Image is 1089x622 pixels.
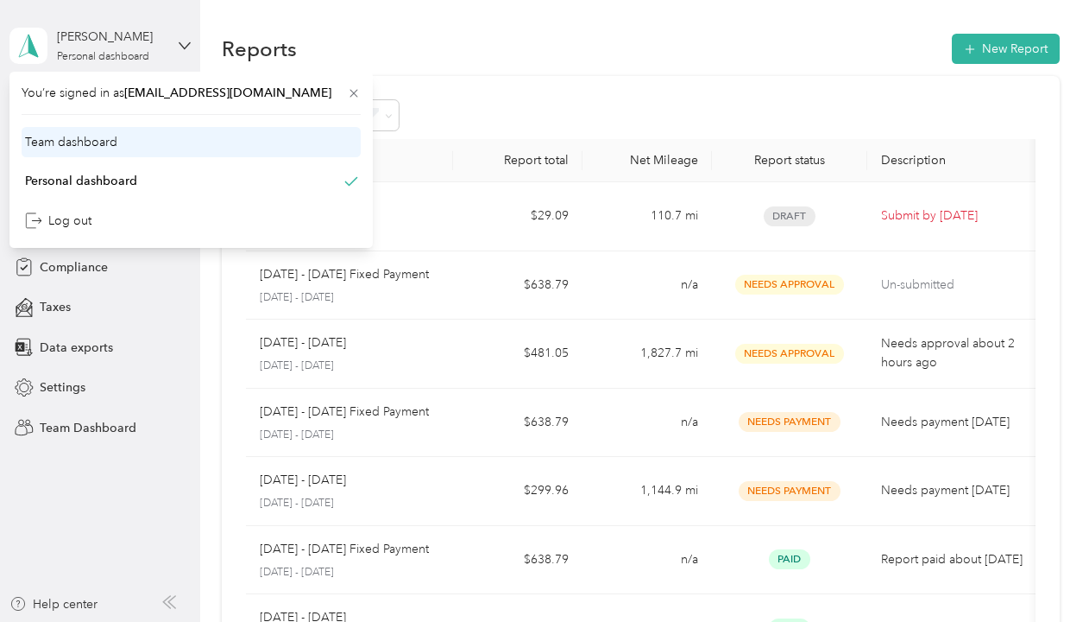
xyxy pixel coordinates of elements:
[57,52,149,62] div: Personal dashboard
[453,389,582,458] td: $638.79
[40,298,71,316] span: Taxes
[260,359,439,374] p: [DATE] - [DATE]
[726,153,853,168] div: Report status
[881,550,1026,569] p: Report paid about [DATE]
[881,413,1026,432] p: Needs payment [DATE]
[582,526,712,595] td: n/a
[453,320,582,389] td: $481.05
[260,428,439,443] p: [DATE] - [DATE]
[582,320,712,389] td: 1,827.7 mi
[453,251,582,321] td: $638.79
[881,481,1026,500] p: Needs payment [DATE]
[25,212,91,230] div: Log out
[582,182,712,251] td: 110.7 mi
[25,133,117,151] div: Team dashboard
[739,412,840,432] span: Needs Payment
[40,258,108,276] span: Compliance
[124,86,331,100] span: [EMAIL_ADDRESS][DOMAIN_NAME]
[952,34,1060,64] button: New Report
[260,265,429,284] p: [DATE] - [DATE] Fixed Payment
[992,525,1089,622] iframe: Everlance-gr Chat Button Frame
[40,339,113,357] span: Data exports
[881,334,1026,372] p: Needs approval about 2 hours ago
[260,290,439,306] p: [DATE] - [DATE]
[582,389,712,458] td: n/a
[25,172,137,190] div: Personal dashboard
[40,378,85,397] span: Settings
[260,540,429,559] p: [DATE] - [DATE] Fixed Payment
[735,275,844,295] span: Needs Approval
[22,84,361,102] span: You’re signed in as
[582,457,712,526] td: 1,144.9 mi
[582,139,712,182] th: Net Mileage
[260,403,429,422] p: [DATE] - [DATE] Fixed Payment
[9,595,98,613] button: Help center
[881,276,1026,295] p: Un-submitted
[735,344,844,364] span: Needs Approval
[453,457,582,526] td: $299.96
[222,40,297,58] h1: Reports
[867,139,1040,182] th: Description
[739,481,840,501] span: Needs Payment
[582,251,712,321] td: n/a
[769,549,810,569] span: Paid
[881,206,1026,225] p: Submit by [DATE]
[453,526,582,595] td: $638.79
[40,419,136,437] span: Team Dashboard
[453,139,582,182] th: Report total
[260,333,346,352] p: [DATE] - [DATE]
[260,471,346,490] p: [DATE] - [DATE]
[57,28,165,46] div: [PERSON_NAME]
[764,206,815,226] span: Draft
[453,182,582,251] td: $29.09
[260,496,439,511] p: [DATE] - [DATE]
[260,565,439,581] p: [DATE] - [DATE]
